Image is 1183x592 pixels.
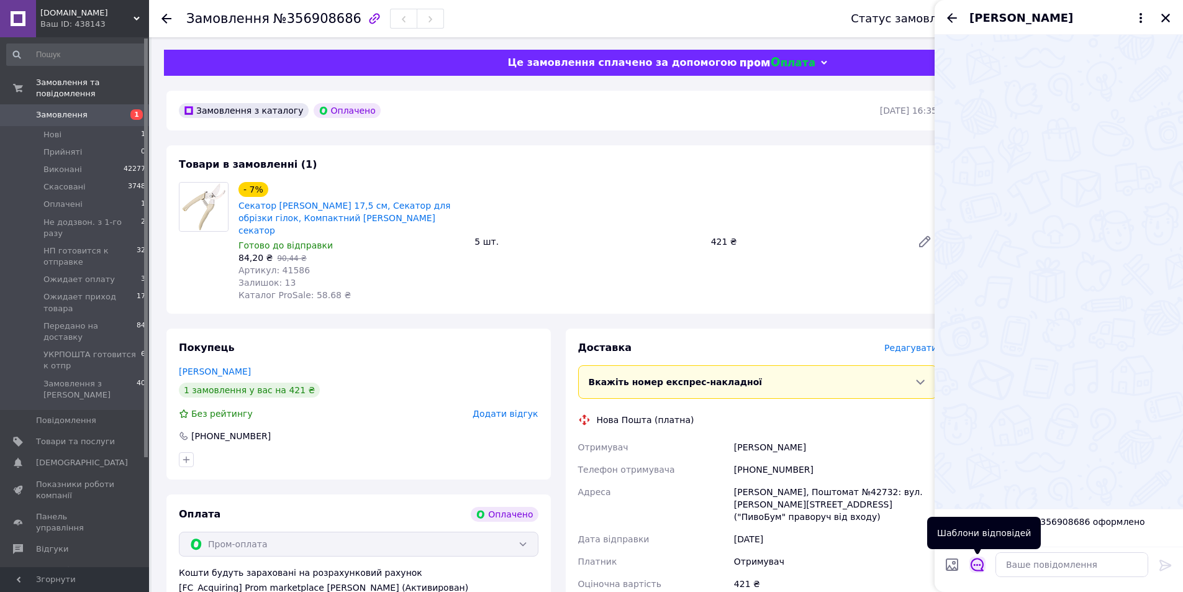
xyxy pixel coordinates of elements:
[238,201,451,235] a: Секатор [PERSON_NAME] 17,5 см, Секатор для обрізки гілок, Компактний [PERSON_NAME] секатор
[43,129,61,140] span: Нові
[6,43,147,66] input: Пошук
[137,245,145,268] span: 32
[36,565,70,576] span: Покупці
[36,511,115,534] span: Панель управління
[128,181,145,193] span: 3748
[190,430,272,442] div: [PHONE_NUMBER]
[40,7,134,19] span: Bat-opt.com.ua
[927,517,1041,549] div: Шаблони відповідей
[36,77,149,99] span: Замовлення та повідомлення
[36,436,115,447] span: Товари та послуги
[137,291,145,314] span: 17
[884,343,937,353] span: Редагувати
[578,487,611,497] span: Адреса
[238,182,268,197] div: - 7%
[578,342,632,353] span: Доставка
[740,57,815,69] img: evopay logo
[238,290,351,300] span: Каталог ProSale: 58.68 ₴
[314,103,381,118] div: Оплачено
[141,147,145,158] span: 0
[851,12,965,25] div: Статус замовлення
[36,109,88,121] span: Замовлення
[594,414,697,426] div: Нова Пошта (платна)
[179,508,220,520] span: Оплата
[186,11,270,26] span: Замовлення
[43,217,141,239] span: Не додзвон. з 1-го разу
[507,57,737,68] span: Це замовлення сплачено за допомогою
[36,415,96,426] span: Повідомлення
[732,436,940,458] div: [PERSON_NAME]
[141,217,145,239] span: 2
[471,507,538,522] div: Оплачено
[36,457,128,468] span: [DEMOGRAPHIC_DATA]
[238,278,296,288] span: Залишок: 13
[141,349,145,371] span: 6
[40,19,149,30] div: Ваш ID: 438143
[589,377,763,387] span: Вкажіть номер експрес-накладної
[880,106,937,116] time: [DATE] 16:35
[43,291,137,314] span: Ожидает приход товара
[473,409,538,419] span: Додати відгук
[969,10,1073,26] span: [PERSON_NAME]
[161,12,171,25] div: Повернутися назад
[43,274,115,285] span: Ожидает оплату
[238,265,310,275] span: Артикул: 41586
[43,378,137,401] span: Замовлення з [PERSON_NAME]
[732,550,940,573] div: Отримувач
[179,383,320,398] div: 1 замовлення у вас на 421 ₴
[238,253,273,263] span: 84,20 ₴
[179,367,251,376] a: [PERSON_NAME]
[578,579,661,589] span: Оціночна вартість
[191,409,253,419] span: Без рейтингу
[179,342,235,353] span: Покупець
[179,158,317,170] span: Товари в замовленні (1)
[43,147,82,158] span: Прийняті
[578,465,675,475] span: Телефон отримувача
[945,11,959,25] button: Назад
[969,557,986,573] button: Відкрити шаблони відповідей
[43,349,141,371] span: УКРПОШТА готовится к отпр
[43,245,137,268] span: НП готовится к отправке
[469,233,705,250] div: 5 шт.
[43,321,137,343] span: Передано на доставку
[43,164,82,175] span: Виконані
[238,240,333,250] span: Готово до відправки
[273,11,361,26] span: №356908686
[137,378,145,401] span: 40
[179,183,228,231] img: Секатор садовий 17,5 см, Секатор для обрізки гілок, Компактний садовий секатор
[141,274,145,285] span: 3
[973,516,1176,528] span: Замовлення №356908686 оформлено
[124,164,145,175] span: 42277
[130,109,143,120] span: 1
[43,199,83,210] span: Оплачені
[36,544,68,555] span: Відгуки
[43,181,86,193] span: Скасовані
[277,254,306,263] span: 90,44 ₴
[732,458,940,481] div: [PHONE_NUMBER]
[578,534,650,544] span: Дата відправки
[36,479,115,501] span: Показники роботи компанії
[732,481,940,528] div: [PERSON_NAME], Поштомат №42732: вул. [PERSON_NAME][STREET_ADDRESS] ("ПивоБум" праворуч від входу)
[912,229,937,254] a: Редагувати
[137,321,145,343] span: 84
[1158,11,1173,25] button: Закрити
[706,233,907,250] div: 421 ₴
[578,442,628,452] span: Отримувач
[969,10,1148,26] button: [PERSON_NAME]
[578,557,617,567] span: Платник
[141,129,145,140] span: 1
[141,199,145,210] span: 1
[732,528,940,550] div: [DATE]
[179,103,309,118] div: Замовлення з каталогу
